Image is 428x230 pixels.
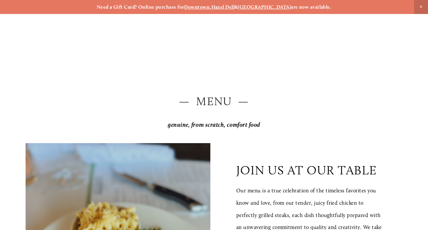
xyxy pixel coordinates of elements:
[235,4,238,10] strong: &
[184,4,210,10] a: Downtown
[26,94,402,110] h2: — Menu —
[211,4,235,10] a: Hazel Dell
[168,121,260,128] em: genuine, from scratch, comfort food
[97,4,184,10] strong: Need a Gift Card? Online purchase for
[238,4,291,10] a: [GEOGRAPHIC_DATA]
[236,163,377,177] p: join us at our table
[291,4,331,10] strong: are now available.
[210,4,211,10] strong: ,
